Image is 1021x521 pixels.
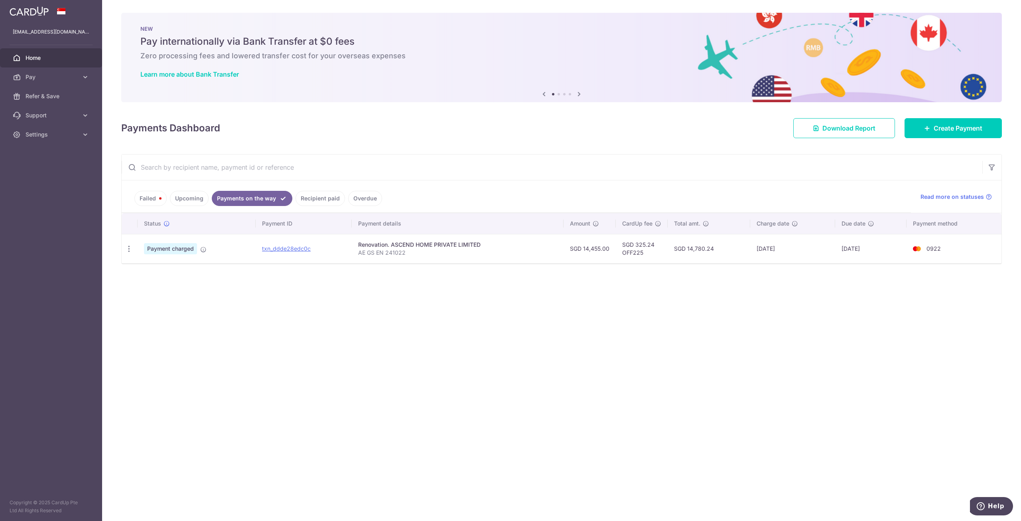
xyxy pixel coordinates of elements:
[26,73,78,81] span: Pay
[256,213,352,234] th: Payment ID
[122,155,982,180] input: Search by recipient name, payment id or reference
[140,26,983,32] p: NEW
[26,111,78,119] span: Support
[140,35,983,48] h5: Pay internationally via Bank Transfer at $0 fees
[134,191,167,206] a: Failed
[905,118,1002,138] a: Create Payment
[358,249,557,257] p: AE GS EN 241022
[348,191,382,206] a: Overdue
[750,234,835,263] td: [DATE]
[793,118,895,138] a: Download Report
[909,244,925,254] img: Bank Card
[26,92,78,100] span: Refer & Save
[170,191,209,206] a: Upcoming
[842,220,865,228] span: Due date
[144,243,197,254] span: Payment charged
[140,70,239,78] a: Learn more about Bank Transfer
[674,220,700,228] span: Total amt.
[822,123,875,133] span: Download Report
[10,6,49,16] img: CardUp
[622,220,652,228] span: CardUp fee
[296,191,345,206] a: Recipient paid
[757,220,789,228] span: Charge date
[934,123,982,133] span: Create Payment
[668,234,750,263] td: SGD 14,780.24
[212,191,292,206] a: Payments on the way
[358,241,557,249] div: Renovation. ASCEND HOME PRIVATE LIMITED
[26,131,78,139] span: Settings
[920,193,992,201] a: Read more on statuses
[144,220,161,228] span: Status
[907,213,1001,234] th: Payment method
[26,54,78,62] span: Home
[926,245,941,252] span: 0922
[570,220,590,228] span: Amount
[564,234,616,263] td: SGD 14,455.00
[121,121,220,135] h4: Payments Dashboard
[920,193,984,201] span: Read more on statuses
[835,234,907,263] td: [DATE]
[262,245,311,252] a: txn_ddde28edc0c
[352,213,564,234] th: Payment details
[140,51,983,61] h6: Zero processing fees and lowered transfer cost for your overseas expenses
[121,13,1002,102] img: Bank transfer banner
[970,497,1013,517] iframe: Opens a widget where you can find more information
[13,28,89,36] p: [EMAIL_ADDRESS][DOMAIN_NAME]
[616,234,668,263] td: SGD 325.24 OFF225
